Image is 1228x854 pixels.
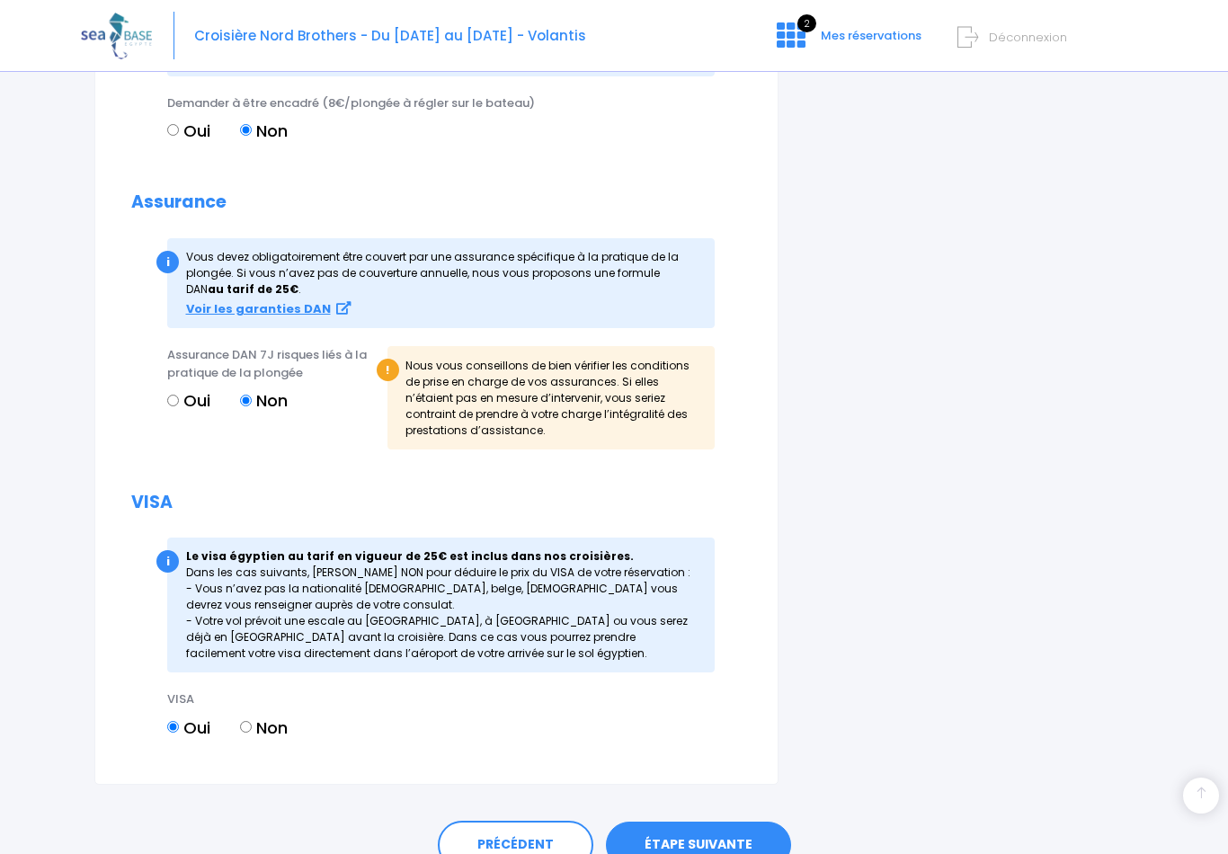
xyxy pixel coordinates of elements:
[167,119,210,143] label: Oui
[186,548,634,564] strong: Le visa égyptien au tarif en vigueur de 25€ est inclus dans nos croisières.
[156,550,179,573] div: i
[387,346,715,449] div: Nous vous conseillons de bien vérifier les conditions de prise en charge de vos assurances. Si el...
[821,27,921,44] span: Mes réservations
[240,716,288,740] label: Non
[167,395,179,406] input: Oui
[186,301,351,316] a: Voir les garanties DAN
[156,251,179,273] div: i
[240,388,288,413] label: Non
[240,721,252,733] input: Non
[167,538,715,672] div: Dans les cas suivants, [PERSON_NAME] NON pour déduire le prix du VISA de votre réservation : - Vo...
[131,192,742,213] h2: Assurance
[167,716,210,740] label: Oui
[240,124,252,136] input: Non
[762,33,932,50] a: 2 Mes réservations
[167,721,179,733] input: Oui
[208,281,298,297] strong: au tarif de 25€
[377,359,399,381] div: !
[131,493,742,513] h2: VISA
[167,690,194,707] span: VISA
[167,346,367,381] span: Assurance DAN 7J risques liés à la pratique de la plongée
[194,26,586,45] span: Croisière Nord Brothers - Du [DATE] au [DATE] - Volantis
[240,119,288,143] label: Non
[989,29,1067,46] span: Déconnexion
[167,94,535,111] span: Demander à être encadré (8€/plongée à régler sur le bateau)
[186,300,331,317] strong: Voir les garanties DAN
[167,238,715,329] div: Vous devez obligatoirement être couvert par une assurance spécifique à la pratique de la plong...
[167,388,210,413] label: Oui
[167,124,179,136] input: Oui
[240,395,252,406] input: Non
[797,14,816,32] span: 2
